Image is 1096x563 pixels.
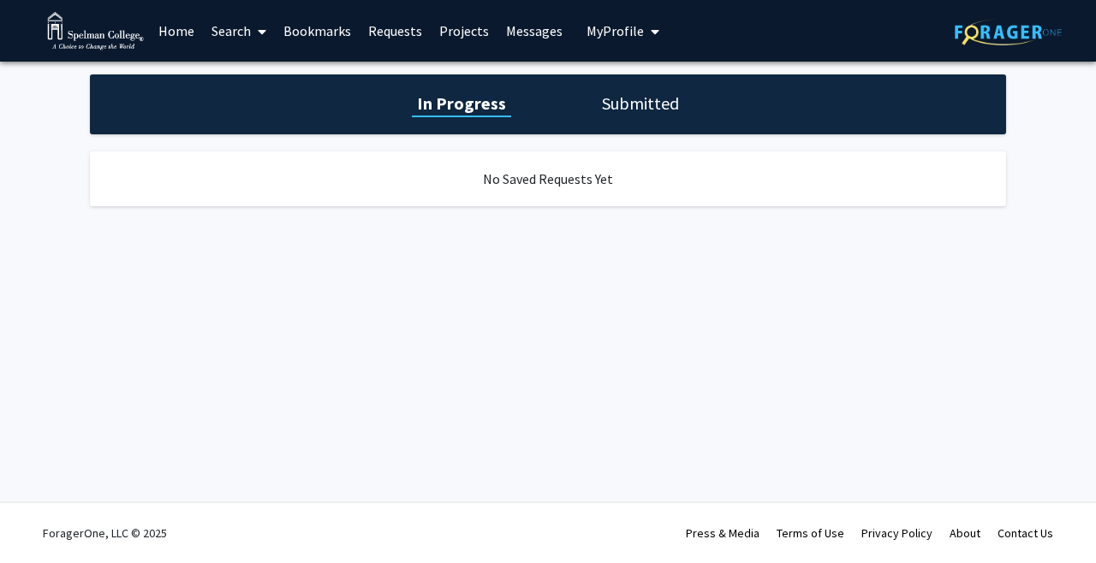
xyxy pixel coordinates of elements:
[861,525,932,541] a: Privacy Policy
[412,92,511,116] h1: In Progress
[13,486,73,550] iframe: Chat
[950,525,980,541] a: About
[497,1,571,61] a: Messages
[587,22,644,39] span: My Profile
[43,503,167,563] div: ForagerOne, LLC © 2025
[431,1,497,61] a: Projects
[955,19,1062,45] img: ForagerOne Logo
[150,1,203,61] a: Home
[90,151,1006,206] div: No Saved Requests Yet
[203,1,275,61] a: Search
[777,525,844,541] a: Terms of Use
[686,525,759,541] a: Press & Media
[360,1,431,61] a: Requests
[998,525,1053,541] a: Contact Us
[275,1,360,61] a: Bookmarks
[597,92,684,116] h1: Submitted
[47,12,144,50] img: Spelman College Logo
